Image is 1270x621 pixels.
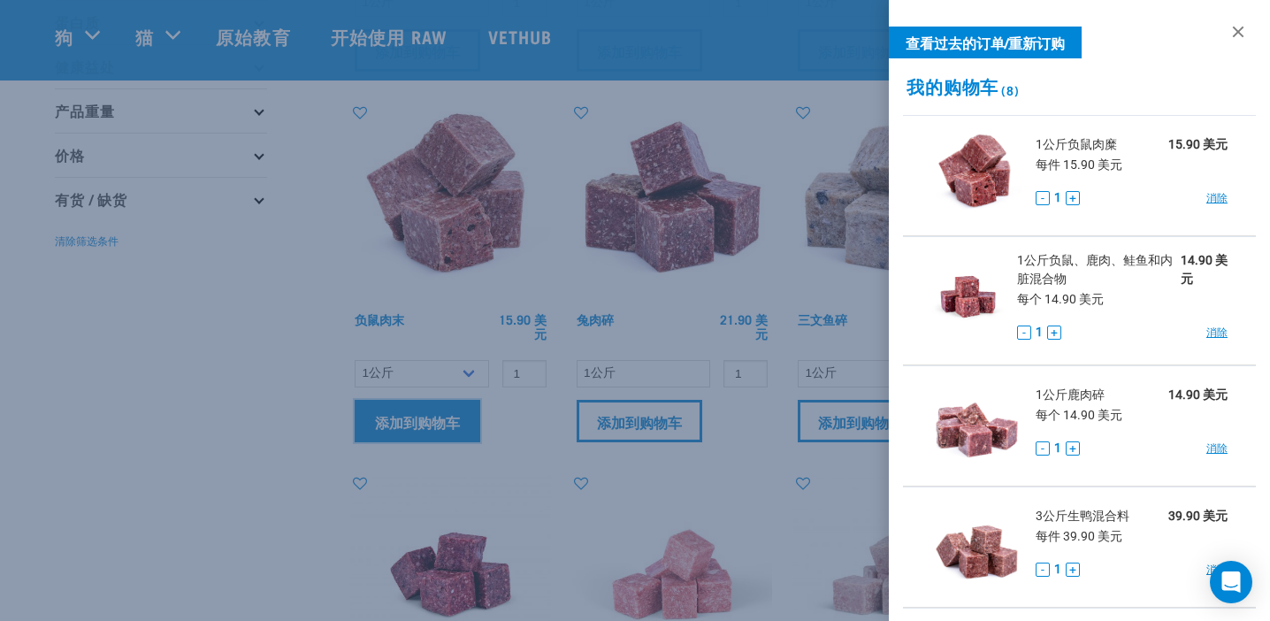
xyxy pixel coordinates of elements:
button: + [1047,326,1061,340]
font: (8) [1001,87,1019,93]
a: 消除 [1206,190,1228,206]
font: 15.90 美元 [1168,137,1228,151]
font: 消除 [1206,563,1228,576]
img: 负鼠、鹿肉、鲑鱼和内脏混合 [931,251,1004,342]
font: 1 [1054,441,1061,455]
font: 1公斤鹿肉碎 [1036,387,1105,402]
a: 消除 [1206,325,1228,341]
button: + [1066,441,1080,456]
font: - [1041,563,1044,577]
font: 1 [1054,190,1061,204]
div: 打开 Intercom Messenger [1210,561,1252,603]
font: 1 [1036,325,1043,339]
font: + [1069,563,1076,577]
font: - [1041,191,1044,205]
font: 消除 [1206,442,1228,455]
font: 消除 [1206,326,1228,339]
font: 我的购物车 [907,81,998,90]
img: 鹿肉碎 [931,380,1022,471]
font: - [1041,441,1044,456]
button: - [1036,563,1050,577]
font: 14.90 美元 [1168,387,1228,402]
font: 3公斤生鸭混合料 [1036,509,1129,523]
button: - [1036,441,1050,456]
button: + [1066,191,1080,205]
a: 消除 [1206,441,1228,456]
a: 查看过去的订单/重新订购 [889,27,1082,58]
a: 消除 [1206,562,1228,578]
button: + [1066,563,1080,577]
font: 1公斤负鼠肉糜 [1036,137,1117,151]
font: 每件 15.90 美元 [1036,157,1122,172]
font: + [1069,191,1076,205]
button: - [1017,326,1031,340]
font: 消除 [1206,192,1228,204]
font: + [1069,441,1076,456]
font: 每个 14.90 美元 [1036,408,1122,422]
font: 1公斤负鼠、鹿肉、鲑鱼和内脏混合物 [1017,253,1173,286]
font: - [1022,326,1026,340]
img: 生鲜鸭肉混合料 [931,502,1022,593]
button: - [1036,191,1050,205]
font: 39.90 美元 [1168,509,1228,523]
font: 1 [1054,562,1061,576]
font: 14.90 美元 [1181,253,1228,286]
font: + [1051,326,1058,340]
font: 查看过去的订单/重新订购 [906,38,1065,46]
font: 每件 39.90 美元 [1036,529,1122,543]
font: 每个 14.90 美元 [1017,292,1104,306]
img: 负鼠肉末 [931,130,1022,221]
